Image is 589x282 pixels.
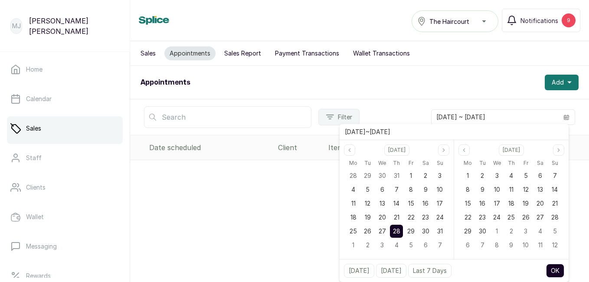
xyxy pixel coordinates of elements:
span: Add [552,78,564,87]
div: Tuesday [360,157,375,169]
div: 10 Aug 2025 [433,183,447,197]
button: Payment Transactions [270,46,344,60]
p: Home [26,65,43,74]
span: 30 [379,172,386,179]
span: 1 [410,172,412,179]
div: Sunday [433,157,447,169]
span: 27 [537,213,544,221]
div: 16 Sep 2025 [475,197,489,210]
div: 15 Sep 2025 [461,197,475,210]
div: Item [328,142,364,153]
span: Sa [422,158,429,168]
div: 12 Sep 2025 [519,183,533,197]
span: 18 [508,200,514,207]
div: 05 Aug 2025 [360,183,375,197]
button: Sales [135,46,161,60]
div: 14 Sep 2025 [548,183,562,197]
div: Friday [404,157,418,169]
span: 3 [524,227,527,235]
div: 10 Sep 2025 [490,183,504,197]
span: 6 [424,241,428,249]
span: 5 [366,186,370,193]
span: 24 [436,213,444,221]
button: Sales Report [219,46,266,60]
a: Calendar [7,87,123,111]
span: 6 [466,241,470,249]
button: Next month [553,144,564,156]
span: 30 [422,227,429,235]
span: 2 [366,241,370,249]
div: 31 Aug 2025 [433,224,447,238]
span: 2 [510,227,513,235]
div: 27 Aug 2025 [375,224,389,238]
span: 14 [393,200,399,207]
div: 29 Jul 2025 [360,169,375,183]
div: 06 Oct 2025 [461,238,475,252]
div: 02 Aug 2025 [418,169,432,183]
span: 8 [409,186,413,193]
div: 04 Sep 2025 [389,238,404,252]
span: Th [393,158,400,168]
a: Clients [7,175,123,200]
div: 16 Aug 2025 [418,197,432,210]
p: Sales [26,124,41,133]
span: 12 [523,186,529,193]
div: 03 Aug 2025 [433,169,447,183]
span: 8 [495,241,499,249]
svg: page previous [461,148,467,153]
span: Filter [338,113,352,121]
span: Su [437,158,443,168]
span: 6 [380,186,384,193]
span: 1 [467,172,469,179]
span: Su [552,158,558,168]
div: 10 Oct 2025 [519,238,533,252]
div: 17 Aug 2025 [433,197,447,210]
div: 11 Aug 2025 [346,197,360,210]
div: 01 Aug 2025 [404,169,418,183]
button: [DATE] [376,264,406,278]
span: 21 [552,200,558,207]
span: 23 [479,213,486,221]
div: 11 Sep 2025 [504,183,518,197]
div: 07 Oct 2025 [475,238,489,252]
div: 30 Jul 2025 [375,169,389,183]
p: Messaging [26,242,57,251]
div: 31 Jul 2025 [389,169,404,183]
div: 01 Sep 2025 [346,238,360,252]
span: 10 [494,186,500,193]
span: 16 [422,200,429,207]
span: 5 [553,227,557,235]
div: 18 Aug 2025 [346,210,360,224]
span: 26 [522,213,530,221]
div: 9 [562,13,576,27]
span: 1 [352,241,354,249]
div: 07 Sep 2025 [433,238,447,252]
p: [PERSON_NAME] [PERSON_NAME] [29,16,119,36]
div: Friday [519,157,533,169]
div: 05 Sep 2025 [519,169,533,183]
span: 9 [424,186,428,193]
span: 5 [524,172,528,179]
span: 7 [395,186,399,193]
span: 23 [422,213,429,221]
svg: page next [441,148,446,153]
span: Notifications [520,16,558,25]
span: 22 [465,213,471,221]
span: 17 [494,200,500,207]
div: 05 Sep 2025 [404,238,418,252]
div: 20 Aug 2025 [375,210,389,224]
div: 18 Sep 2025 [504,197,518,210]
div: 20 Sep 2025 [533,197,547,210]
span: 4 [395,241,399,249]
span: 3 [438,172,442,179]
div: Thursday [504,157,518,169]
span: 29 [364,172,371,179]
div: Client [278,142,322,153]
div: Monday [461,157,475,169]
div: Saturday [418,157,432,169]
div: 19 Aug 2025 [360,210,375,224]
div: Saturday [533,157,547,169]
span: 18 [350,213,357,221]
div: 21 Sep 2025 [548,197,562,210]
p: Wallet [26,213,44,221]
